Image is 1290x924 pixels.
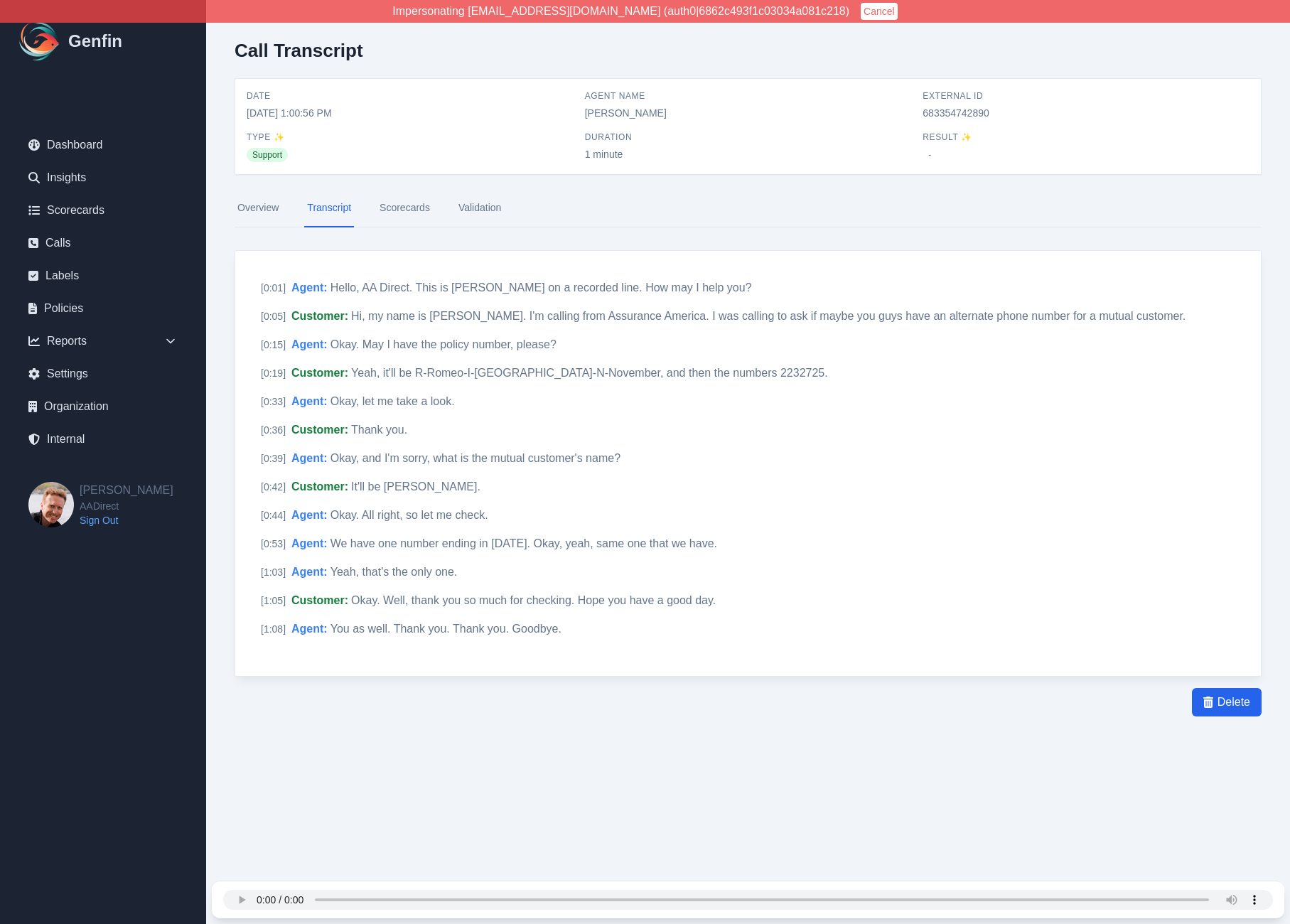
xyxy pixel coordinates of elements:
nav: Tabs [235,189,1262,227]
span: [ 0:05 ] [261,311,286,322]
span: [ 1:08 ] [261,623,286,635]
span: Okay. All right, so let me check. [330,509,488,521]
span: 683354742890 [923,106,1249,120]
audio: Your browser does not support the audio element. [223,890,1273,910]
span: [ 0:44 ] [261,510,286,521]
span: Okay, and I'm sorry, what is the mutual customer's name? [330,452,620,464]
span: Agent : [291,566,328,578]
a: Calls [17,229,189,257]
a: Labels [17,262,189,290]
span: Okay. May I have the policy number, please? [330,338,557,350]
span: Agent : [291,537,328,549]
span: [ 0:01 ] [261,282,286,294]
h2: [PERSON_NAME] [80,482,173,499]
a: Policies [17,294,189,323]
a: Settings [17,360,189,388]
span: [ 1:05 ] [261,595,286,606]
img: Brian Dunagan [28,482,74,527]
span: Date [247,90,574,102]
span: [ 0:19 ] [261,367,286,379]
span: [ 0:33 ] [261,396,286,407]
span: Yeah, that's the only one. [330,566,458,578]
span: You as well. Thank you. Thank you. Goodbye. [330,623,561,635]
span: Delete [1218,694,1250,711]
span: Customer : [291,310,348,322]
span: Agent : [291,623,328,635]
span: Hi, my name is [PERSON_NAME]. I'm calling from Assurance America. I was calling to ask if maybe y... [351,310,1186,322]
span: Customer : [291,594,348,606]
span: Type ✨ [247,131,574,143]
h1: Genfin [68,30,122,53]
a: Transcript [304,189,354,227]
span: [ 0:39 ] [261,453,286,464]
button: Cancel [861,3,898,20]
span: Agent : [291,452,328,464]
a: Internal [17,425,189,453]
a: Scorecards [377,189,433,227]
span: Customer : [291,367,348,379]
span: [PERSON_NAME] [585,106,912,120]
span: - [923,148,937,162]
span: Agent : [291,281,328,294]
span: Hello, AA Direct. This is [PERSON_NAME] on a recorded line. How may I help you? [330,281,752,294]
span: [ 0:53 ] [261,538,286,549]
span: Customer : [291,424,348,436]
span: Customer : [291,480,348,493]
span: Agent : [291,395,328,407]
span: 1 minute [585,147,912,161]
span: Support [247,148,288,162]
a: Validation [456,189,504,227]
span: Agent Name [585,90,912,102]
span: We have one number ending in [DATE]. Okay, yeah, same one that we have. [330,537,717,549]
a: Scorecards [17,196,189,225]
a: Insights [17,163,189,192]
img: Logo [17,18,63,64]
span: External ID [923,90,1249,102]
span: Agent : [291,338,328,350]
span: Duration [585,131,912,143]
span: Thank you. [351,424,407,436]
span: Okay. Well, thank you so much for checking. Hope you have a good day. [351,594,716,606]
span: [ 0:42 ] [261,481,286,493]
a: Dashboard [17,131,189,159]
span: Agent : [291,509,328,521]
span: Yeah, it'll be R-Romeo-I-[GEOGRAPHIC_DATA]-N-November, and then the numbers 2232725. [351,367,828,379]
span: It'll be [PERSON_NAME]. [351,480,480,493]
span: AADirect [80,499,173,513]
a: Overview [235,189,281,227]
h2: Call Transcript [235,40,363,61]
span: [ 0:36 ] [261,424,286,436]
span: [DATE] 1:00:56 PM [247,106,574,120]
button: Delete [1192,688,1262,716]
a: Sign Out [80,513,173,527]
div: Reports [17,327,189,355]
span: [ 1:03 ] [261,566,286,578]
a: Organization [17,392,189,421]
span: Result ✨ [923,131,1249,143]
span: Okay, let me take a look. [330,395,455,407]
span: [ 0:15 ] [261,339,286,350]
